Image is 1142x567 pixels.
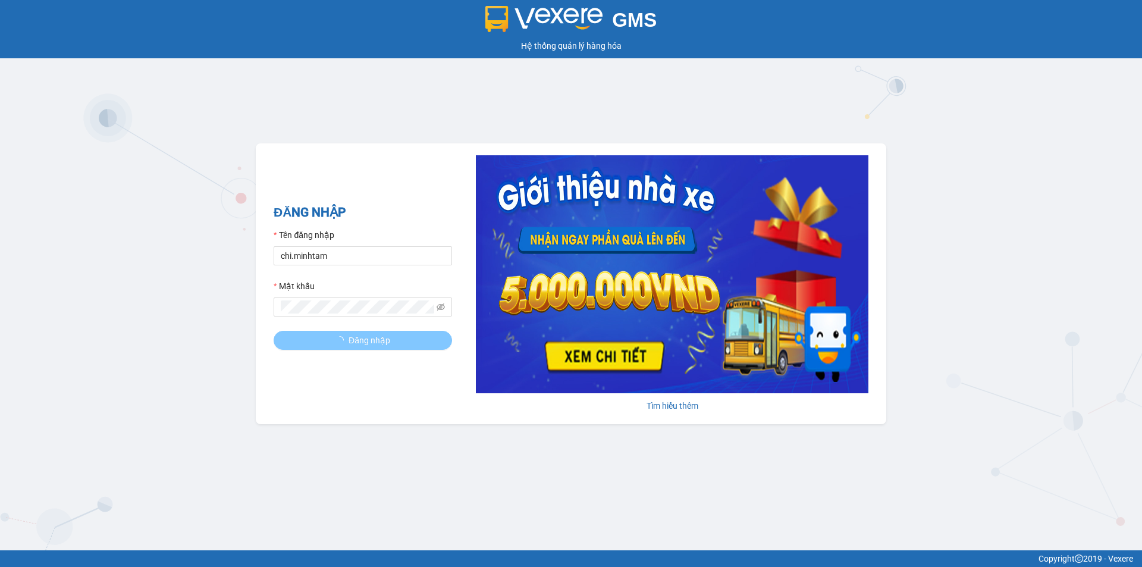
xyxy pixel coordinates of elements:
[485,18,657,27] a: GMS
[349,334,390,347] span: Đăng nhập
[612,9,657,31] span: GMS
[274,280,315,293] label: Mật khẩu
[437,303,445,311] span: eye-invisible
[485,6,603,32] img: logo 2
[476,399,868,412] div: Tìm hiểu thêm
[3,39,1139,52] div: Hệ thống quản lý hàng hóa
[274,203,452,223] h2: ĐĂNG NHẬP
[9,552,1133,565] div: Copyright 2019 - Vexere
[476,155,868,393] img: banner-0
[274,246,452,265] input: Tên đăng nhập
[1075,555,1083,563] span: copyright
[281,300,434,314] input: Mật khẩu
[274,228,334,242] label: Tên đăng nhập
[335,336,349,344] span: loading
[274,331,452,350] button: Đăng nhập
